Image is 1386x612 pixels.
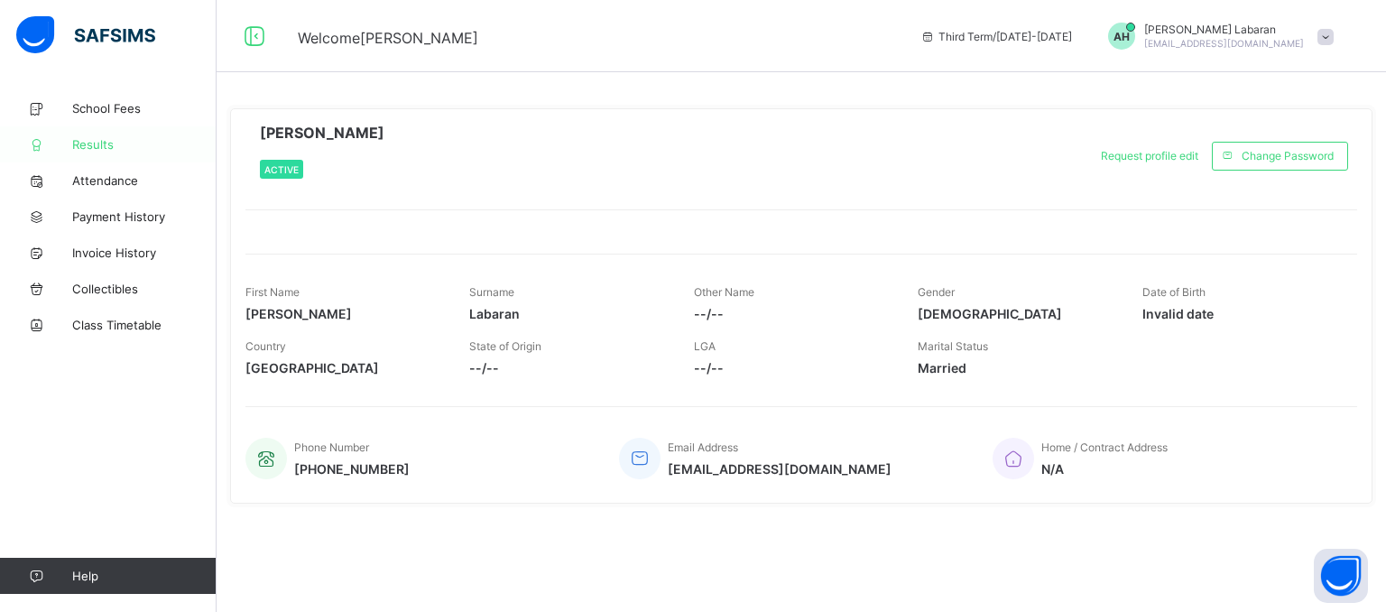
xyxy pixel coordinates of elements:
span: Labaran [469,306,666,321]
span: [PERSON_NAME] Labaran [1144,23,1304,36]
span: Date of Birth [1142,285,1206,299]
span: [PHONE_NUMBER] [294,461,410,477]
span: session/term information [920,30,1072,43]
span: Collectibles [72,282,217,296]
span: Payment History [72,209,217,224]
span: Surname [469,285,514,299]
span: Attendance [72,173,217,188]
span: [EMAIL_ADDRESS][DOMAIN_NAME] [668,461,892,477]
span: Invalid date [1142,306,1339,321]
button: Open asap [1314,549,1368,603]
span: Help [72,569,216,583]
span: Phone Number [294,440,369,454]
span: [GEOGRAPHIC_DATA] [245,360,442,376]
span: Country [245,339,286,353]
span: Class Timetable [72,318,217,332]
span: --/-- [694,306,891,321]
span: Gender [918,285,955,299]
span: Change Password [1242,149,1334,162]
span: [DEMOGRAPHIC_DATA] [918,306,1114,321]
span: [EMAIL_ADDRESS][DOMAIN_NAME] [1144,38,1304,49]
span: State of Origin [469,339,541,353]
span: AH [1113,30,1130,43]
span: [PERSON_NAME] [245,306,442,321]
span: N/A [1041,461,1168,477]
span: LGA [694,339,716,353]
span: --/-- [469,360,666,376]
span: Invoice History [72,246,217,260]
span: Home / Contract Address [1041,440,1168,454]
span: School Fees [72,101,217,116]
span: Welcome [PERSON_NAME] [298,29,478,47]
span: --/-- [694,360,891,376]
span: Other Name [694,285,754,299]
span: Marital Status [918,339,988,353]
span: Active [264,164,299,175]
span: Married [918,360,1114,376]
span: [PERSON_NAME] [260,124,384,142]
span: First Name [245,285,300,299]
span: Email Address [668,440,738,454]
span: Request profile edit [1101,149,1198,162]
span: Results [72,137,217,152]
img: safsims [16,16,155,54]
div: AhmedLabaran [1090,23,1343,50]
